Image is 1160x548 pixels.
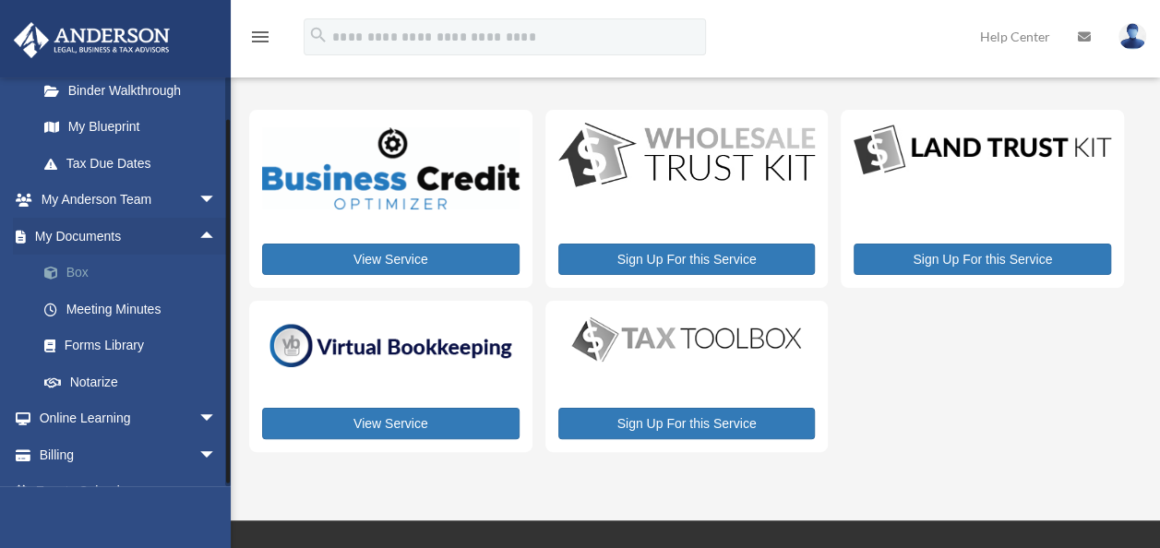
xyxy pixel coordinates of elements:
img: WS-Trust-Kit-lgo-1.jpg [558,123,816,191]
a: My Blueprint [26,109,245,146]
a: Billingarrow_drop_down [13,436,245,473]
a: Tax Due Dates [26,145,245,182]
span: arrow_drop_up [198,218,235,256]
img: taxtoolbox_new-1.webp [558,314,816,365]
a: Online Learningarrow_drop_down [13,400,245,437]
a: My Anderson Teamarrow_drop_down [13,182,245,219]
a: Sign Up For this Service [854,244,1111,275]
a: Forms Library [26,328,245,364]
i: menu [249,26,271,48]
img: Anderson Advisors Platinum Portal [8,22,175,58]
a: Meeting Minutes [26,291,245,328]
a: menu [249,32,271,48]
i: search [308,25,329,45]
a: View Service [262,408,520,439]
img: User Pic [1118,23,1146,50]
a: Events Calendar [13,473,245,510]
a: Sign Up For this Service [558,244,816,275]
img: LandTrust_lgo-1.jpg [854,123,1111,178]
a: Notarize [26,363,245,400]
a: Binder Walkthrough [26,72,245,109]
span: arrow_drop_down [198,182,235,220]
a: My Documentsarrow_drop_up [13,218,245,255]
a: View Service [262,244,520,275]
span: arrow_drop_down [198,436,235,474]
a: Box [26,255,245,292]
span: arrow_drop_down [198,400,235,438]
a: Sign Up For this Service [558,408,816,439]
